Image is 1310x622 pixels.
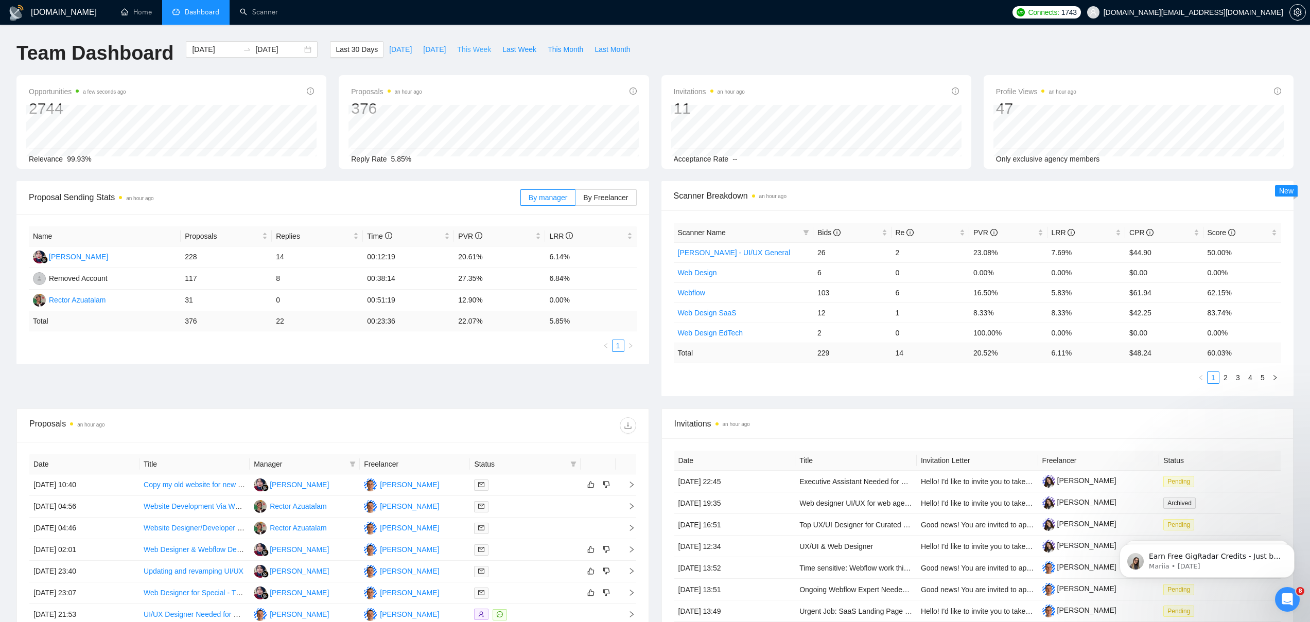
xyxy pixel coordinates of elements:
a: Pending [1163,607,1198,615]
span: info-circle [1228,229,1235,236]
a: Copy my old website for new domain [144,481,261,489]
span: Time [367,232,392,240]
img: IZ [364,543,377,556]
div: [PERSON_NAME] [380,501,439,512]
a: Pending [1163,477,1198,485]
img: RA [254,500,267,513]
span: right [627,343,634,349]
button: right [624,340,637,352]
a: IZ[PERSON_NAME] [364,610,439,618]
span: mail [478,503,484,509]
a: RARector Azuatalam [254,502,327,510]
span: Pending [1163,606,1194,617]
span: to [243,45,251,54]
button: right [1269,371,1281,384]
iframe: Intercom live chat [1275,587,1300,612]
span: Connects: [1028,7,1059,18]
span: [DATE] [389,44,412,55]
div: [PERSON_NAME] [270,609,329,620]
a: Web designer UI/UX for web agency and startup [799,499,954,507]
span: Relevance [29,155,63,163]
th: Replies [272,226,363,246]
a: Webflow [678,289,705,297]
img: RH [33,251,46,263]
li: Previous Page [600,340,612,352]
a: setting [1289,8,1306,16]
td: 0.00% [1047,262,1126,282]
td: 62.15% [1203,282,1282,303]
span: setting [1290,8,1305,16]
span: Dashboard [185,8,219,16]
td: 12 [813,303,892,323]
a: RH[PERSON_NAME] [254,566,329,575]
span: LRR [549,232,573,240]
span: info-circle [630,87,637,95]
div: [PERSON_NAME] [270,565,329,577]
td: $ 48.24 [1125,343,1203,363]
button: This Month [542,41,589,58]
span: info-circle [906,229,914,236]
span: dislike [603,567,610,575]
span: mail [478,590,484,596]
div: 11 [674,99,745,118]
td: 12.90% [454,290,545,311]
span: Acceptance Rate [674,155,729,163]
span: LRR [1052,228,1075,237]
td: 7.69% [1047,242,1126,262]
td: 117 [181,268,272,290]
a: IZ[PERSON_NAME] [364,523,439,531]
button: dislike [600,587,613,599]
td: 2 [892,242,970,262]
span: dislike [603,545,610,554]
span: Opportunities [29,85,126,98]
td: 20.52 % [969,343,1047,363]
button: Last Week [497,41,542,58]
div: [PERSON_NAME] [380,522,439,534]
td: 6.84% [545,268,636,290]
span: left [603,343,609,349]
img: IZ [364,565,377,578]
img: upwork-logo.png [1017,8,1025,16]
td: 26 [813,242,892,262]
span: Pending [1163,519,1194,530]
a: Web Design [678,269,717,277]
div: [PERSON_NAME] [270,587,329,598]
div: 376 [351,99,422,118]
td: 20.61% [454,246,545,268]
p: Message from Mariia, sent 2w ago [45,40,178,49]
img: c1TvrDEnT2cRyVJWuaGrBp4vblnH3gAhIHj-0WWF6XgB1-1I-LIFv2h85ylRMVt1qP [1042,540,1055,553]
button: Last 30 Days [330,41,383,58]
a: homeHome [121,8,152,16]
span: info-circle [475,232,482,239]
span: like [587,481,595,489]
div: message notification from Mariia, 2w ago. Earn Free GigRadar Credits - Just by Sharing Your Story... [15,22,190,56]
span: info-circle [990,229,998,236]
td: 229 [813,343,892,363]
td: $61.94 [1125,282,1203,303]
span: Bids [817,228,841,237]
span: like [587,589,595,597]
img: gigradar-bm.png [41,256,48,263]
a: Time sensitive: Webflow work this weekend [799,564,938,572]
span: user [1090,9,1097,16]
span: 5.85% [391,155,412,163]
td: 0.00% [545,290,636,311]
span: info-circle [1068,229,1075,236]
td: 0 [892,262,970,282]
a: [PERSON_NAME] [1042,584,1116,593]
span: right [1272,375,1278,381]
a: IZ[PERSON_NAME] [254,610,329,618]
span: info-circle [952,87,959,95]
a: UI/UX Designer Needed for Quick Redesign of News App Screens [144,610,355,618]
td: Total [29,311,181,331]
img: IZ [254,608,267,621]
button: left [600,340,612,352]
span: [DATE] [423,44,446,55]
td: 0 [272,290,363,311]
span: Pending [1163,476,1194,487]
div: [PERSON_NAME] [270,544,329,555]
a: Web Design EdTech [678,329,743,337]
a: IZ[PERSON_NAME] [364,588,439,596]
td: 8.33% [969,303,1047,323]
td: 27.35% [454,268,545,290]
